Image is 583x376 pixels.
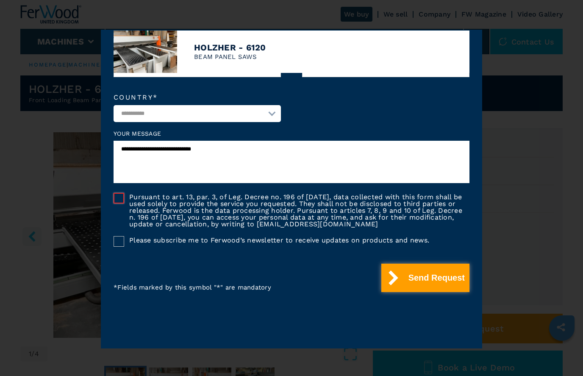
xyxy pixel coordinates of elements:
[114,94,281,101] label: Country
[114,283,271,292] p: * Fields marked by this symbol "*" are mandatory
[114,31,177,73] img: image
[124,236,429,244] label: Please subscribe me to Ferwood’s newsletter to receive updates on products and news.
[194,42,266,53] h4: HOLZHER - 6120
[194,53,266,61] p: BEAM PANEL SAWS
[381,264,469,292] button: Send Request
[124,193,469,228] label: Pursuant to art. 13, par. 3, of Leg. Decree no. 196 of [DATE], data collected with this form shal...
[114,131,469,136] label: Your message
